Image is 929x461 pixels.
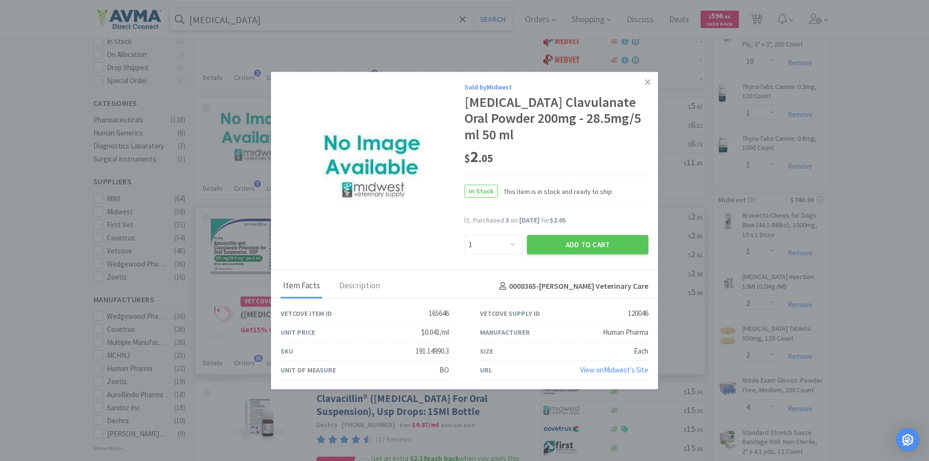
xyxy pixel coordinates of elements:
div: Item Facts [281,274,322,298]
div: Each [634,345,648,357]
div: [MEDICAL_DATA] Clavulanate Oral Powder 200mg - 28.5mg/5 ml 50 ml [464,94,648,143]
div: Vetcove Item ID [281,308,332,319]
img: d8786ac95508458ab6df31f169852244_120046.jpeg [320,127,425,208]
span: 2 [464,147,493,166]
div: 191.14990.3 [416,345,449,357]
span: In Stock [465,185,497,197]
span: $2.05 [550,216,566,224]
div: 120046 [628,308,648,319]
div: Unit of Measure [281,365,336,375]
h4: 0008365 - [PERSON_NAME] Veterinary Care [495,280,648,292]
div: Size [480,346,493,357]
div: $0.041/ml [421,327,449,338]
div: URL [480,365,492,375]
div: Open Intercom Messenger [896,428,919,451]
div: Manufacturer [480,327,530,338]
span: . 05 [479,151,493,164]
div: Human Pharma [603,327,648,338]
div: Description [337,274,382,298]
span: 3 [506,216,509,224]
span: $ [464,151,470,164]
div: BO [439,364,449,376]
div: SKU [281,346,293,357]
button: Add to Cart [527,235,648,254]
span: This item is in stock and ready to ship [498,186,612,196]
span: [DATE] [519,216,539,224]
a: View onMidwest's Site [580,365,648,374]
div: Sold by Midwest [464,81,648,92]
div: 165646 [429,308,449,319]
div: Unit Price [281,327,315,338]
div: Vetcove Supply ID [480,308,540,319]
div: Purchased on for [473,216,648,225]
